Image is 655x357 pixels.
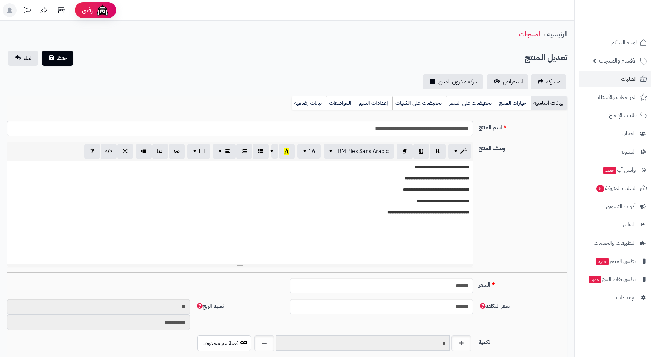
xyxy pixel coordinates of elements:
span: IBM Plex Sans Arabic [336,147,389,155]
a: إعدادات السيو [356,96,392,110]
label: وصف المنتج [476,142,570,153]
a: أدوات التسويق [579,198,651,215]
a: استعراض [487,74,528,89]
a: بيانات أساسية [531,96,567,110]
a: السلات المتروكة5 [579,180,651,197]
a: حركة مخزون المنتج [423,74,483,89]
a: الرئيسية [547,29,567,39]
button: IBM Plex Sans Arabic [324,144,394,159]
a: لوحة التحكم [579,34,651,51]
a: التطبيقات والخدمات [579,235,651,251]
a: تخفيضات على الكميات [392,96,446,110]
span: المراجعات والأسئلة [598,92,637,102]
span: تطبيق نقاط البيع [588,275,636,284]
span: تطبيق المتجر [595,256,636,266]
a: الطلبات [579,71,651,87]
span: استعراض [503,78,523,86]
span: لوحة التحكم [611,38,637,47]
a: تطبيق المتجرجديد [579,253,651,269]
span: الطلبات [621,74,637,84]
span: طلبات الإرجاع [609,111,637,120]
span: الإعدادات [616,293,636,302]
label: الكمية [476,335,570,346]
span: أدوات التسويق [606,202,636,211]
span: نسبة الربح [196,302,224,310]
span: حفظ [57,54,67,62]
span: مشاركه [546,78,561,86]
span: 5 [596,185,604,192]
h2: تعديل المنتج [525,51,567,65]
span: السلات المتروكة [596,183,637,193]
span: رفيق [82,6,93,14]
a: الغاء [8,51,38,66]
a: مشاركه [531,74,566,89]
a: بيانات إضافية [292,96,326,110]
span: سعر التكلفة [479,302,510,310]
button: 16 [297,144,321,159]
label: السعر [476,278,570,289]
a: المواصفات [326,96,356,110]
span: حركة مخزون المنتج [438,78,478,86]
a: الإعدادات [579,289,651,306]
a: تخفيضات على السعر [446,96,496,110]
label: اسم المنتج [476,121,570,132]
button: حفظ [42,51,73,66]
a: التقارير [579,216,651,233]
img: logo-2.png [608,5,648,20]
a: تطبيق نقاط البيعجديد [579,271,651,288]
span: العملاء [622,129,636,138]
a: المراجعات والأسئلة [579,89,651,105]
span: 16 [308,147,315,155]
a: وآتس آبجديد [579,162,651,178]
a: المنتجات [519,29,542,39]
a: تحديثات المنصة [18,3,35,19]
a: العملاء [579,125,651,142]
img: ai-face.png [96,3,109,17]
span: الغاء [24,54,33,62]
span: التقارير [623,220,636,230]
span: التطبيقات والخدمات [594,238,636,248]
span: جديد [603,167,616,174]
a: المدونة [579,144,651,160]
span: وآتس آب [603,165,636,175]
span: جديد [596,258,609,265]
span: المدونة [621,147,636,157]
a: طلبات الإرجاع [579,107,651,124]
span: الأقسام والمنتجات [599,56,637,66]
a: خيارات المنتج [496,96,531,110]
span: جديد [589,276,601,283]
